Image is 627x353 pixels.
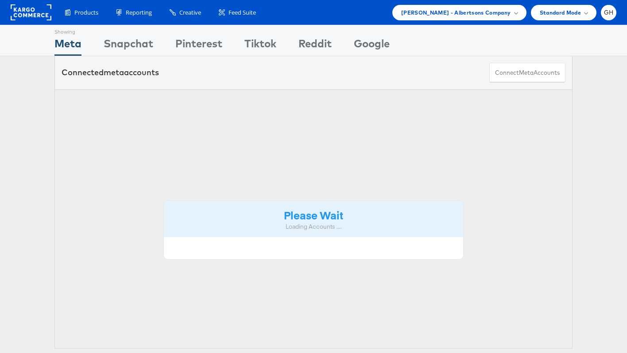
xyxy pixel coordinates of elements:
div: Pinterest [175,36,222,56]
button: ConnectmetaAccounts [489,63,565,83]
span: [PERSON_NAME] - Albertsons Company [401,8,511,17]
span: GH [604,10,614,15]
div: Tiktok [244,36,276,56]
div: Google [354,36,390,56]
span: meta [519,69,534,77]
div: Meta [54,36,81,56]
div: Showing [54,25,81,36]
span: Products [74,8,98,17]
strong: Please Wait [284,207,343,222]
span: meta [104,67,124,77]
div: Loading Accounts .... [170,223,457,231]
span: Standard Mode [540,8,581,17]
div: Reddit [298,36,332,56]
div: Snapchat [104,36,153,56]
span: Reporting [126,8,152,17]
div: Connected accounts [62,67,159,78]
span: Feed Suite [228,8,256,17]
span: Creative [179,8,201,17]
